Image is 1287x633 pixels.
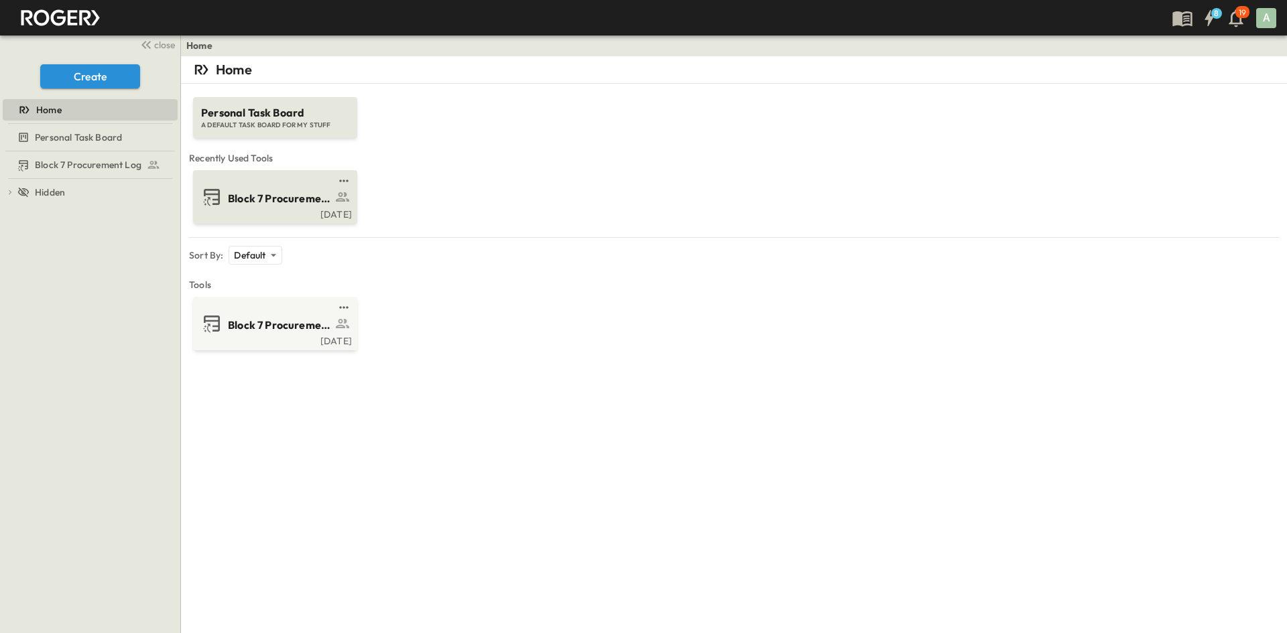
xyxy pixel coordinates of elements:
a: Block 7 Procurement Log [196,313,352,334]
span: close [154,38,175,52]
span: Tools [189,278,1279,291]
span: Personal Task Board [201,105,349,121]
button: test [336,299,352,315]
span: Recently Used Tools [189,151,1279,165]
span: Hidden [35,186,65,199]
button: test [336,173,352,189]
a: Block 7 Procurement Log [3,155,175,174]
button: Create [40,64,140,88]
span: Block 7 Procurement Log [35,158,141,171]
a: [DATE] [196,208,352,218]
a: Personal Task Board [3,128,175,147]
button: 8 [1196,6,1223,30]
span: Block 7 Procurement Log [228,318,332,333]
h6: 8 [1214,8,1219,19]
p: Home [216,60,252,79]
nav: breadcrumbs [186,39,221,52]
p: Sort By: [189,249,223,262]
a: [DATE] [196,334,352,345]
a: Home [3,100,175,119]
a: Home [186,39,212,52]
span: A DEFAULT TASK BOARD FOR MY STUFF [201,121,349,130]
div: Default [229,246,282,265]
p: 19 [1239,7,1246,18]
span: Home [36,103,62,117]
a: Personal Task BoardA DEFAULT TASK BOARD FOR MY STUFF [192,84,359,138]
a: Block 7 Procurement Log [196,186,352,208]
span: Block 7 Procurement Log [228,191,332,206]
div: Personal Task Boardtest [3,127,178,148]
span: Personal Task Board [35,131,122,144]
button: close [135,35,178,54]
div: Block 7 Procurement Logtest [3,154,178,175]
div: A [1256,8,1276,28]
p: Default [234,249,265,262]
button: A [1255,7,1278,29]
